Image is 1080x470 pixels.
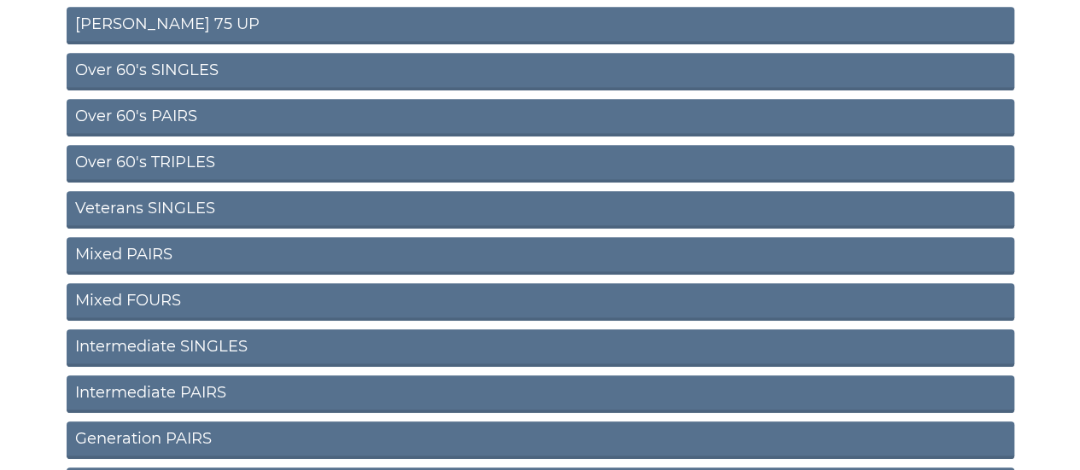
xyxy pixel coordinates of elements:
a: Generation PAIRS [67,421,1014,459]
a: Veterans SINGLES [67,191,1014,229]
a: Over 60's PAIRS [67,99,1014,136]
a: [PERSON_NAME] 75 UP [67,7,1014,44]
a: Mixed FOURS [67,283,1014,321]
a: Intermediate PAIRS [67,375,1014,413]
a: Over 60's TRIPLES [67,145,1014,183]
a: Intermediate SINGLES [67,329,1014,367]
a: Mixed PAIRS [67,237,1014,275]
a: Over 60's SINGLES [67,53,1014,90]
